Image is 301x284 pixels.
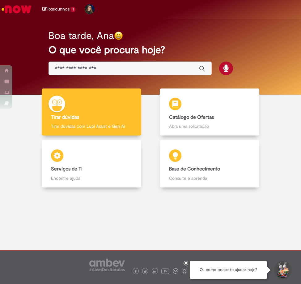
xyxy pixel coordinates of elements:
b: Catálogo de Ofertas [169,114,214,120]
h2: O que você procura hoje? [49,45,253,55]
div: Oi, como posso te ajudar hoje? [190,261,267,279]
button: Iniciar Conversa de Suporte [273,261,292,279]
img: logo_footer_naosei.png [182,268,187,274]
img: logo_footer_twitter.png [144,270,147,273]
h2: Boa tarde, Ana [49,30,114,41]
img: ServiceNow [1,3,32,15]
b: Tirar dúvidas [51,114,79,120]
a: Serviços de TI Encontre ajuda [32,140,150,187]
p: Tirar dúvidas com Lupi Assist e Gen Ai [51,123,132,129]
span: 1 [71,7,75,12]
p: Abra uma solicitação [169,123,250,129]
p: Encontre ajuda [51,175,132,181]
img: logo_footer_linkedin.png [153,270,156,273]
b: Serviços de TI [51,166,83,172]
a: Base de Conhecimento Consulte e aprenda [150,140,269,187]
a: No momento, sua lista de rascunhos tem 1 Itens [42,6,75,12]
img: happy-face.png [114,31,123,40]
img: logo_footer_workplace.png [173,268,178,274]
b: Base de Conhecimento [169,166,220,172]
p: Consulte e aprenda [169,175,250,181]
a: Tirar dúvidas Tirar dúvidas com Lupi Assist e Gen Ai [32,88,150,136]
img: logo_footer_ambev_rotulo_gray.png [89,259,125,271]
img: logo_footer_facebook.png [134,270,137,273]
span: Rascunhos [48,6,70,12]
a: Catálogo de Ofertas Abra uma solicitação [150,88,269,136]
img: logo_footer_youtube.png [161,267,169,275]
